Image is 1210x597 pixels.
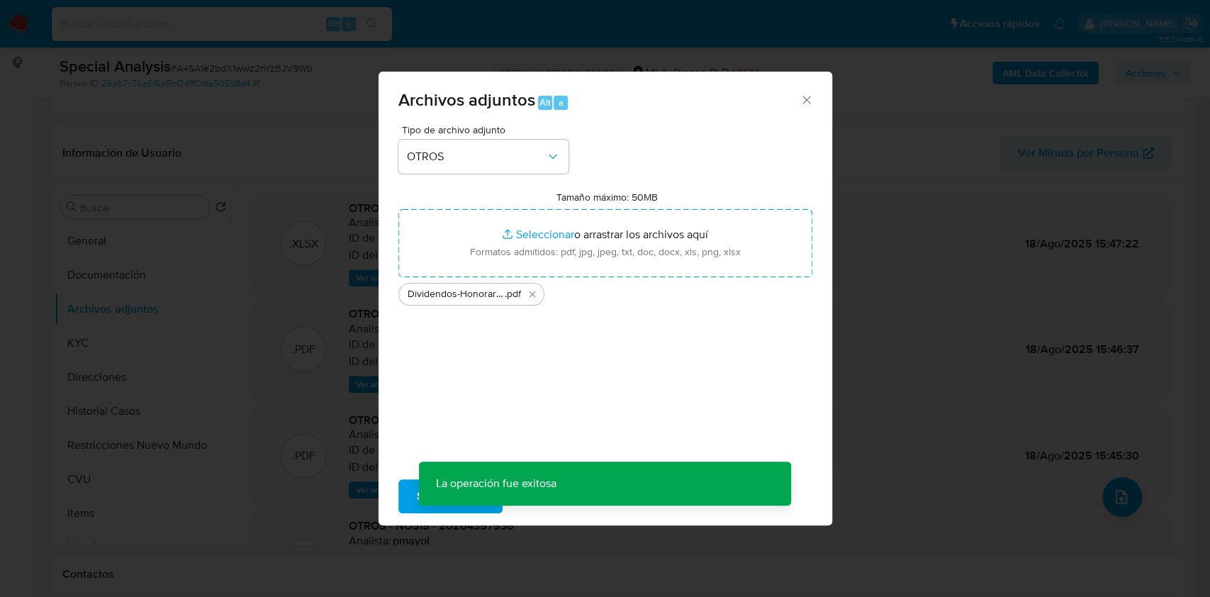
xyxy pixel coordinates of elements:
[505,287,521,301] span: .pdf
[398,87,535,112] span: Archivos adjuntos
[402,125,572,135] span: Tipo de archivo adjunto
[556,191,658,203] label: Tamaño máximo: 50MB
[417,481,484,512] span: Subir archivo
[408,287,505,301] span: Dividendos-Honorarios
[559,96,564,109] span: a
[398,140,568,174] button: OTROS
[398,277,812,306] ul: Archivos seleccionados
[527,481,573,512] span: Cancelar
[419,462,573,506] p: La operación fue exitosa
[539,96,551,109] span: Alt
[524,286,541,303] button: Eliminar Dividendos-Honorarios.pdf
[398,479,503,513] button: Subir archivo
[407,150,546,164] span: OTROS
[800,93,812,106] button: Cerrar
